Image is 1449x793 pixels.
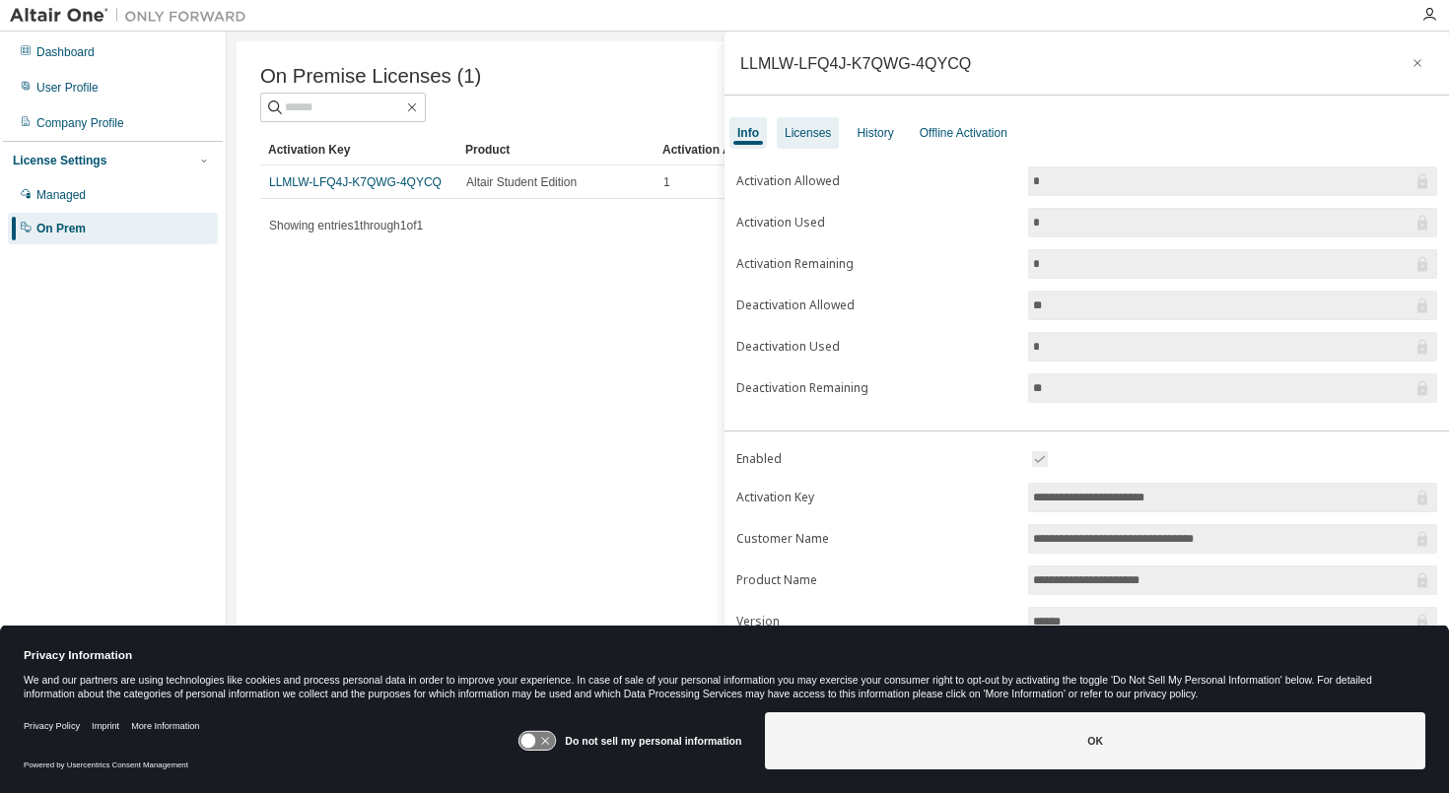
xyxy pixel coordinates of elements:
[466,174,577,190] span: Altair Student Edition
[736,339,1016,355] label: Deactivation Used
[736,215,1016,231] label: Activation Used
[269,219,423,232] span: Showing entries 1 through 1 of 1
[268,134,449,165] div: Activation Key
[36,44,95,60] div: Dashboard
[736,173,1016,189] label: Activation Allowed
[36,221,86,236] div: On Prem
[663,174,670,190] span: 1
[736,451,1016,467] label: Enabled
[36,115,124,131] div: Company Profile
[736,572,1016,588] label: Product Name
[269,175,442,189] a: LLMLW-LFQ4J-K7QWG-4QYCQ
[785,125,831,141] div: Licenses
[465,134,647,165] div: Product
[36,187,86,203] div: Managed
[736,380,1016,396] label: Deactivation Remaining
[736,614,1016,629] label: Version
[36,80,99,96] div: User Profile
[920,125,1007,141] div: Offline Activation
[736,297,1016,313] label: Deactivation Allowed
[737,125,759,141] div: Info
[662,134,844,165] div: Activation Allowed
[260,65,481,88] span: On Premise Licenses (1)
[13,153,106,168] div: License Settings
[736,490,1016,505] label: Activation Key
[10,6,256,26] img: Altair One
[740,55,971,71] div: LLMLW-LFQ4J-K7QWG-4QYCQ
[857,125,893,141] div: History
[736,531,1016,547] label: Customer Name
[736,256,1016,272] label: Activation Remaining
